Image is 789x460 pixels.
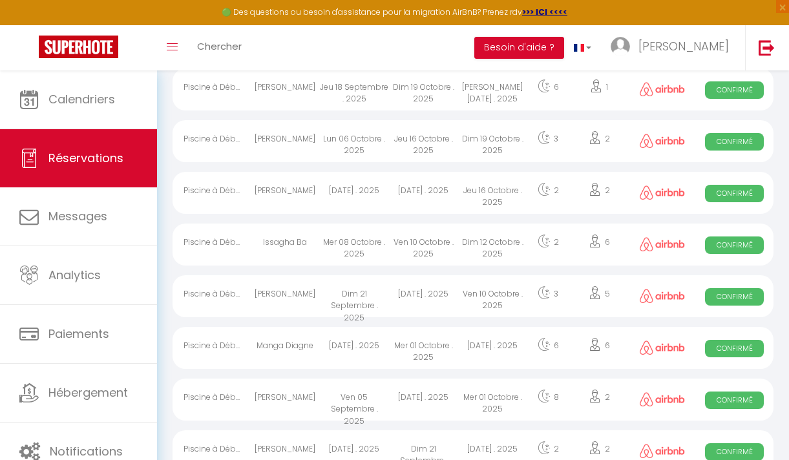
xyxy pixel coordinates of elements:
[759,39,775,56] img: logout
[197,39,242,53] span: Chercher
[48,384,128,401] span: Hébergement
[611,37,630,56] img: ...
[522,6,567,17] a: >>> ICI <<<<
[48,91,115,107] span: Calendriers
[48,208,107,224] span: Messages
[39,36,118,58] img: Super Booking
[638,38,729,54] span: [PERSON_NAME]
[474,37,564,59] button: Besoin d'aide ?
[601,25,745,70] a: ... [PERSON_NAME]
[187,25,251,70] a: Chercher
[48,267,101,283] span: Analytics
[48,150,123,166] span: Réservations
[50,443,123,459] span: Notifications
[48,326,109,342] span: Paiements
